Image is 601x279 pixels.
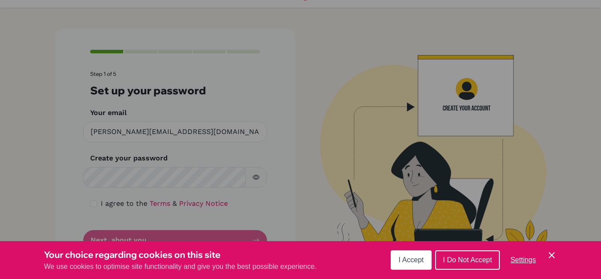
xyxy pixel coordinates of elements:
[503,251,543,269] button: Settings
[391,250,432,270] button: I Accept
[435,250,500,270] button: I Do Not Accept
[44,261,317,272] p: We use cookies to optimise site functionality and give you the best possible experience.
[44,248,317,261] h3: Your choice regarding cookies on this site
[399,256,424,264] span: I Accept
[510,256,536,264] span: Settings
[443,256,492,264] span: I Do Not Accept
[546,250,557,260] button: Save and close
